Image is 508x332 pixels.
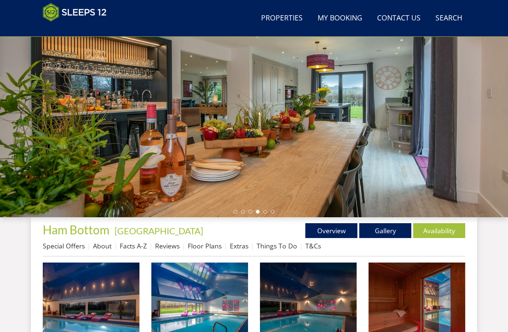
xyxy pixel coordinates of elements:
[359,224,411,238] a: Gallery
[43,3,107,22] img: Sleeps 12
[230,242,248,251] a: Extras
[188,242,222,251] a: Floor Plans
[115,226,203,237] a: [GEOGRAPHIC_DATA]
[43,242,85,251] a: Special Offers
[433,10,465,27] a: Search
[155,242,180,251] a: Reviews
[257,242,297,251] a: Things To Do
[374,10,424,27] a: Contact Us
[120,242,147,251] a: Facts A-Z
[93,242,112,251] a: About
[315,10,365,27] a: My Booking
[258,10,306,27] a: Properties
[413,224,465,238] a: Availability
[39,26,117,32] iframe: Customer reviews powered by Trustpilot
[305,242,321,251] a: T&Cs
[43,223,109,237] span: Ham Bottom
[112,226,203,237] span: -
[43,223,112,237] a: Ham Bottom
[305,224,357,238] a: Overview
